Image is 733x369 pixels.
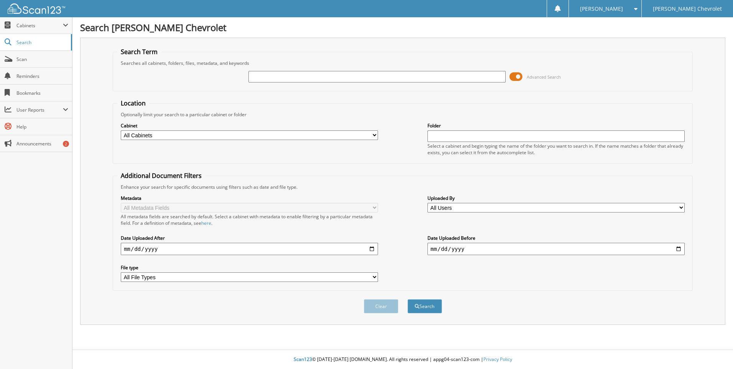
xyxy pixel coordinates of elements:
[16,140,68,147] span: Announcements
[117,111,689,118] div: Optionally limit your search to a particular cabinet or folder
[653,7,722,11] span: [PERSON_NAME] Chevrolet
[16,56,68,63] span: Scan
[427,235,685,241] label: Date Uploaded Before
[121,122,378,129] label: Cabinet
[72,350,733,369] div: © [DATE]-[DATE] [DOMAIN_NAME]. All rights reserved | appg04-scan123-com |
[427,143,685,156] div: Select a cabinet and begin typing the name of the folder you want to search in. If the name match...
[427,195,685,201] label: Uploaded By
[427,122,685,129] label: Folder
[695,332,733,369] iframe: Chat Widget
[8,3,65,14] img: scan123-logo-white.svg
[427,243,685,255] input: end
[16,124,68,130] span: Help
[16,73,68,79] span: Reminders
[117,99,150,107] legend: Location
[364,299,398,313] button: Clear
[117,184,689,190] div: Enhance your search for specific documents using filters such as date and file type.
[483,356,512,362] a: Privacy Policy
[117,48,161,56] legend: Search Term
[294,356,312,362] span: Scan123
[408,299,442,313] button: Search
[580,7,623,11] span: [PERSON_NAME]
[121,235,378,241] label: Date Uploaded After
[80,21,725,34] h1: Search [PERSON_NAME] Chevrolet
[63,141,69,147] div: 2
[117,60,689,66] div: Searches all cabinets, folders, files, metadata, and keywords
[117,171,205,180] legend: Additional Document Filters
[16,90,68,96] span: Bookmarks
[16,107,63,113] span: User Reports
[121,243,378,255] input: start
[16,22,63,29] span: Cabinets
[121,213,378,226] div: All metadata fields are searched by default. Select a cabinet with metadata to enable filtering b...
[121,195,378,201] label: Metadata
[527,74,561,80] span: Advanced Search
[16,39,67,46] span: Search
[201,220,211,226] a: here
[121,264,378,271] label: File type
